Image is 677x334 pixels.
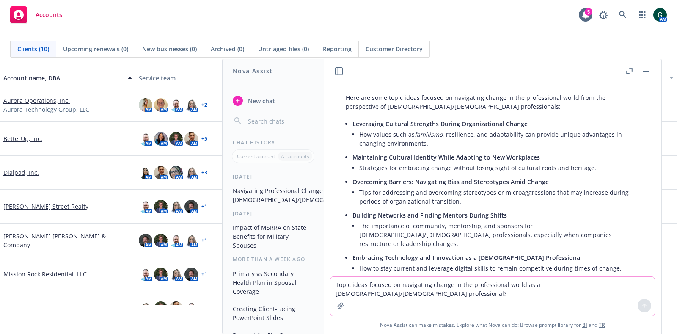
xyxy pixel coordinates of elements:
[169,166,183,179] img: photo
[366,44,423,53] span: Customer Directory
[154,200,168,213] img: photo
[211,44,244,53] span: Archived (0)
[582,321,587,328] a: BI
[169,301,183,315] img: photo
[3,168,39,177] a: Dialpad, Inc.
[599,321,605,328] a: TR
[201,238,207,243] a: + 1
[184,234,198,247] img: photo
[352,211,507,219] span: Building Networks and Finding Mentors During Shifts
[352,178,549,186] span: Overcoming Barriers: Navigating Bias and Stereotypes Amid Change
[154,166,168,179] img: photo
[135,68,271,88] button: Service team
[184,98,198,112] img: photo
[201,102,207,108] a: + 2
[139,301,152,315] img: photo
[229,267,317,298] button: Primary vs Secondary Health Plan in Spousal Coverage
[323,44,352,53] span: Reporting
[154,132,168,146] img: photo
[7,3,66,27] a: Accounts
[169,132,183,146] img: photo
[139,74,267,83] div: Service team
[154,268,168,281] img: photo
[3,304,46,312] a: Ncontracts LLC
[281,153,309,160] p: All accounts
[327,316,658,334] span: Nova Assist can make mistakes. Explore what Nova can do: Browse prompt library for and
[139,166,152,179] img: photo
[352,153,540,161] span: Maintaining Cultural Identity While Adapting to New Workplaces
[246,115,314,127] input: Search chats
[3,74,123,83] div: Account name, DBA
[139,132,152,146] img: photo
[634,6,651,23] a: Switch app
[17,44,49,53] span: Clients (10)
[352,120,528,128] span: Leveraging Cultural Strengths During Organizational Change
[223,210,324,217] div: [DATE]
[184,268,198,281] img: photo
[346,93,639,111] p: Here are some topic ideas focused on navigating change in the professional world from the perspec...
[229,302,317,325] button: Creating Client-Facing PowerPoint Slides
[237,153,275,160] p: Current account
[169,98,183,112] img: photo
[258,44,309,53] span: Untriaged files (0)
[223,256,324,263] div: More than a week ago
[184,301,198,315] img: photo
[229,184,317,207] button: Navigating Professional Change as a [DEMOGRAPHIC_DATA]/[DEMOGRAPHIC_DATA]
[3,96,70,105] a: Aurora Operations, Inc.
[3,202,88,211] a: [PERSON_NAME] Street Realty
[585,8,592,16] div: 5
[614,6,631,23] a: Search
[229,93,317,108] button: New chat
[184,132,198,146] img: photo
[154,234,168,247] img: photo
[201,204,207,209] a: + 1
[3,232,132,249] a: [PERSON_NAME] [PERSON_NAME] & Company
[246,97,275,105] span: New chat
[223,173,324,180] div: [DATE]
[233,66,272,75] h1: Nova Assist
[142,44,197,53] span: New businesses (0)
[154,98,168,112] img: photo
[3,134,42,143] a: BetterUp, Inc.
[184,166,198,179] img: photo
[169,234,183,247] img: photo
[359,162,639,174] li: Strategies for embracing change without losing sight of cultural roots and heritage.
[415,130,443,138] em: familismo
[223,139,324,146] div: Chat History
[139,98,152,112] img: photo
[139,234,152,247] img: photo
[169,200,183,213] img: photo
[201,170,207,175] a: + 3
[3,270,87,279] a: Mission Rock Residential, LLC
[139,200,152,213] img: photo
[201,272,207,277] a: + 1
[36,11,62,18] span: Accounts
[3,105,89,114] span: Aurora Technology Group, LLC
[352,254,582,262] span: Embracing Technology and Innovation as a [DEMOGRAPHIC_DATA] Professional
[653,8,667,22] img: photo
[229,221,317,252] button: Impact of MSRRA on State Benefits for Military Spouses
[63,44,128,53] span: Upcoming renewals (0)
[595,6,612,23] a: Report a Bug
[359,262,639,274] li: How to stay current and leverage digital skills to remain competitive during times of change.
[154,301,168,315] img: photo
[359,220,639,250] li: The importance of community, mentorship, and sponsors for [DEMOGRAPHIC_DATA]/[DEMOGRAPHIC_DATA] p...
[139,268,152,281] img: photo
[359,186,639,207] li: Tips for addressing and overcoming stereotypes or microaggressions that may increase during perio...
[169,268,183,281] img: photo
[359,128,639,149] li: How values such as , resilience, and adaptability can provide unique advantages in changing envir...
[184,200,198,213] img: photo
[201,136,207,141] a: + 5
